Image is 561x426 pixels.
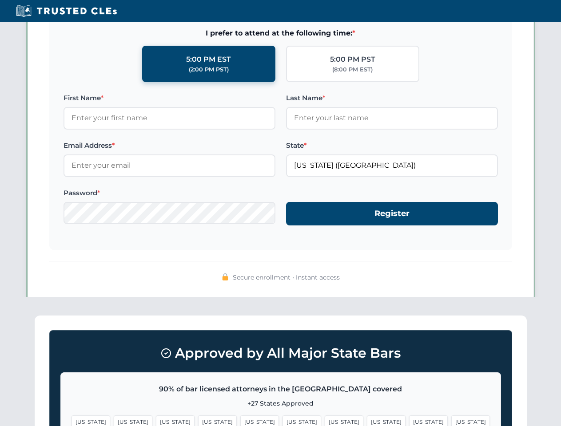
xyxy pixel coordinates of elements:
[72,398,490,408] p: +27 States Approved
[286,202,498,225] button: Register
[64,107,275,129] input: Enter your first name
[64,154,275,177] input: Enter your email
[72,383,490,395] p: 90% of bar licensed attorneys in the [GEOGRAPHIC_DATA] covered
[332,65,373,74] div: (8:00 PM EST)
[233,272,340,282] span: Secure enrollment • Instant access
[189,65,229,74] div: (2:00 PM PST)
[64,188,275,198] label: Password
[64,140,275,151] label: Email Address
[13,4,119,18] img: Trusted CLEs
[186,54,231,65] div: 5:00 PM EST
[222,273,229,280] img: 🔒
[286,93,498,103] label: Last Name
[286,107,498,129] input: Enter your last name
[286,154,498,177] input: Florida (FL)
[64,93,275,103] label: First Name
[64,28,498,39] span: I prefer to attend at the following time:
[286,140,498,151] label: State
[60,341,501,365] h3: Approved by All Major State Bars
[330,54,375,65] div: 5:00 PM PST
